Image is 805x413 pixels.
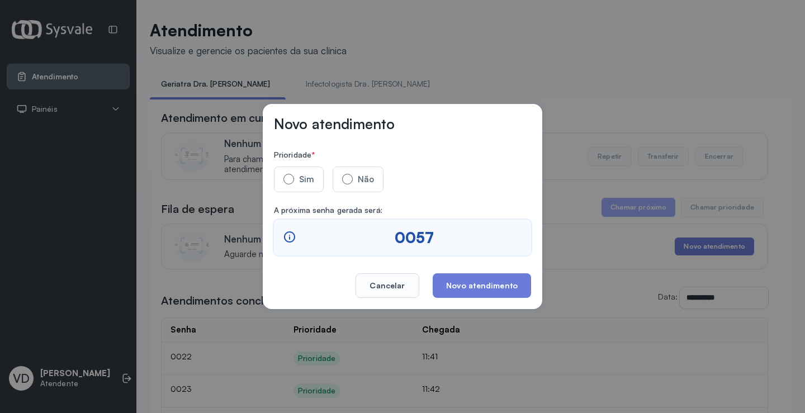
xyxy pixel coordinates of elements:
div: Não [358,174,374,185]
button: Cancelar [356,273,419,298]
span: Prioridade [274,150,311,159]
span: 0057 [395,229,434,247]
h3: Novo atendimento [274,115,395,132]
div: Sim [299,174,314,185]
button: Novo atendimento [433,273,531,298]
div: A próxima senha gerada será: [274,206,531,215]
